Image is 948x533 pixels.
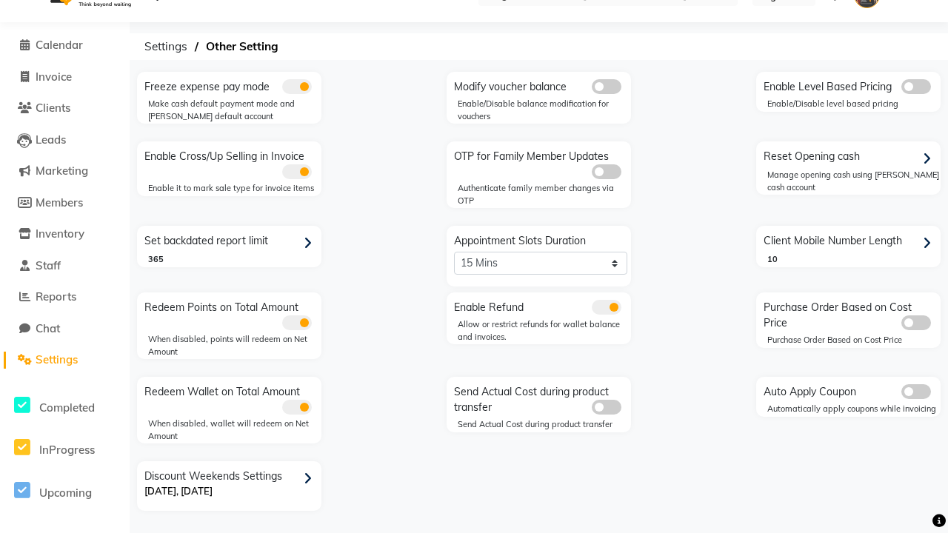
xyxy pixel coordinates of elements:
span: Members [36,195,83,209]
a: Staff [4,258,126,275]
a: Inventory [4,226,126,243]
span: Invoice [36,70,72,84]
div: Set backdated report limit [141,229,321,253]
div: 365 [148,253,321,266]
div: Make cash default payment mode and [PERSON_NAME] default account [148,98,321,122]
span: Chat [36,321,60,335]
span: Inventory [36,227,84,241]
div: Automatically apply coupons while invoicing [767,403,941,415]
span: Completed [39,400,95,415]
a: Marketing [4,163,126,180]
span: Settings [36,352,78,366]
span: Upcoming [39,486,92,500]
a: Reports [4,289,126,306]
div: Enable Cross/Up Selling in Invoice [141,145,321,179]
a: Settings [4,352,126,369]
span: Calendar [36,38,83,52]
div: Allow or restrict refunds for wallet balance and invoices. [458,318,631,343]
div: Redeem Points on Total Amount [141,296,321,330]
span: Marketing [36,164,88,178]
div: Manage opening cash using [PERSON_NAME] cash account [767,169,941,193]
a: Clients [4,100,126,117]
a: Calendar [4,37,126,54]
div: Authenticate family member changes via OTP [458,182,631,207]
div: When disabled, points will redeem on Net Amount [148,333,321,358]
div: Enable Refund [450,296,631,315]
div: Freeze expense pay mode [141,76,321,95]
div: Appointment Slots Duration [450,229,631,275]
div: Send Actual Cost during product transfer [458,418,631,431]
div: 10 [767,253,941,266]
div: Enable it to mark sale type for invoice items [148,182,321,195]
a: Members [4,195,126,212]
div: Reset Opening cash [760,145,941,169]
span: Settings [137,33,195,60]
div: Purchase Order Based on Cost Price [767,334,941,346]
span: Staff [36,258,61,272]
a: Invoice [4,69,126,86]
div: When disabled, wallet will redeem on Net Amount [148,418,321,442]
div: Enable/Disable level based pricing [767,98,941,110]
a: Chat [4,321,126,338]
div: Auto Apply Coupon [760,381,941,400]
div: OTP for Family Member Updates [450,145,631,179]
div: Send Actual Cost during product transfer [450,381,631,415]
span: InProgress [39,443,95,457]
div: Redeem Wallet on Total Amount [141,381,321,415]
span: Reports [36,289,76,304]
span: Leads [36,133,66,147]
div: Client Mobile Number Length [760,229,941,253]
div: Modify voucher balance [450,76,631,95]
div: Enable/Disable balance modification for vouchers [458,98,631,122]
div: Discount Weekends Settings [141,465,321,511]
div: Purchase Order Based on Cost Price [760,296,941,331]
a: Leads [4,132,126,149]
span: Clients [36,101,70,115]
div: Enable Level Based Pricing [760,76,941,95]
span: Other Setting [198,33,286,60]
p: [DATE], [DATE] [144,484,318,499]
